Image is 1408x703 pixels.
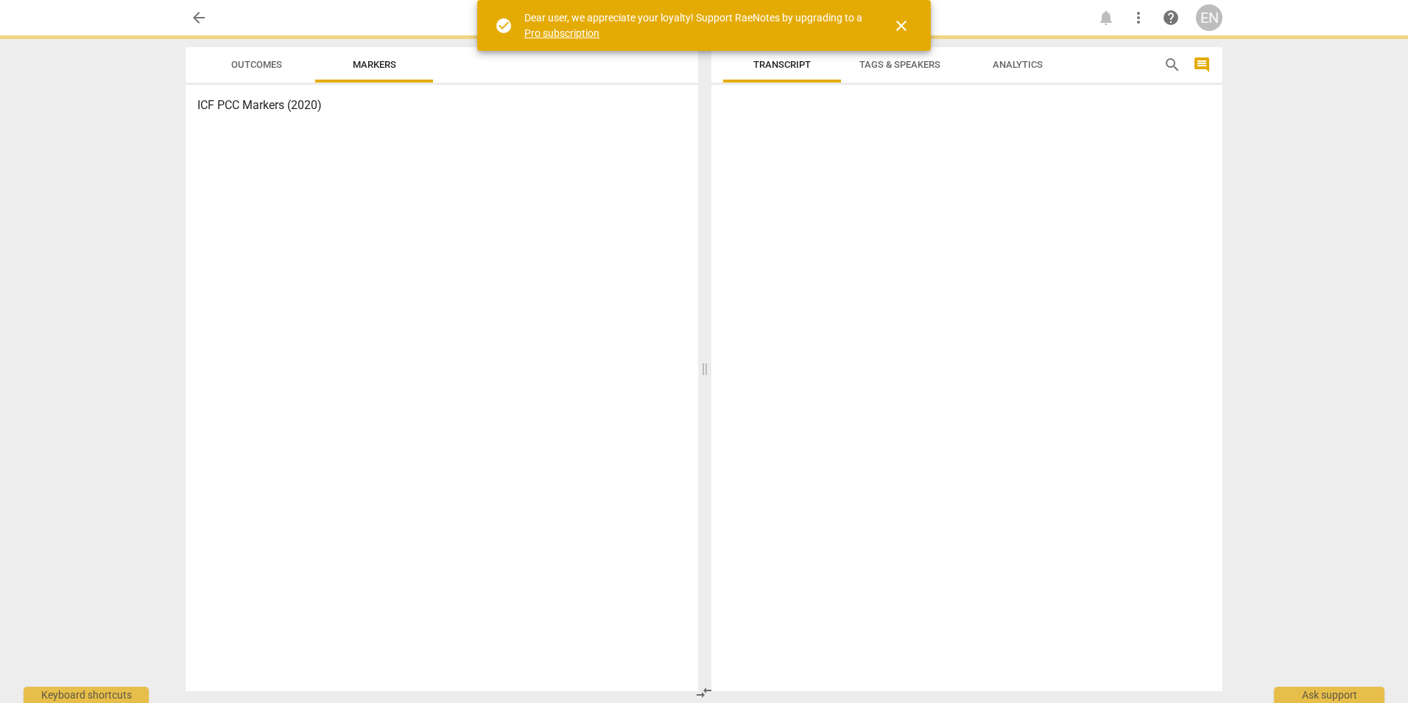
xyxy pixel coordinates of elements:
span: check_circle [495,17,513,35]
span: Analytics [993,59,1043,70]
div: Keyboard shortcuts [24,687,149,703]
span: help [1162,9,1180,27]
button: EN [1196,4,1222,31]
button: Show/Hide comments [1190,53,1214,77]
span: Tags & Speakers [859,59,940,70]
button: Close [884,8,919,43]
span: Outcomes [231,59,282,70]
span: Markers [353,59,396,70]
button: Search [1161,53,1184,77]
div: Ask support [1274,687,1384,703]
a: Help [1158,4,1184,31]
span: search [1164,56,1181,74]
span: more_vert [1130,9,1147,27]
div: Dear user, we appreciate your loyalty! Support RaeNotes by upgrading to a [524,10,866,41]
span: comment [1193,56,1211,74]
span: Transcript [753,59,811,70]
h3: ICF PCC Markers (2020) [197,97,686,114]
a: Pro subscription [524,27,599,39]
span: close [893,17,910,35]
span: compare_arrows [695,684,713,702]
span: arrow_back [190,9,208,27]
